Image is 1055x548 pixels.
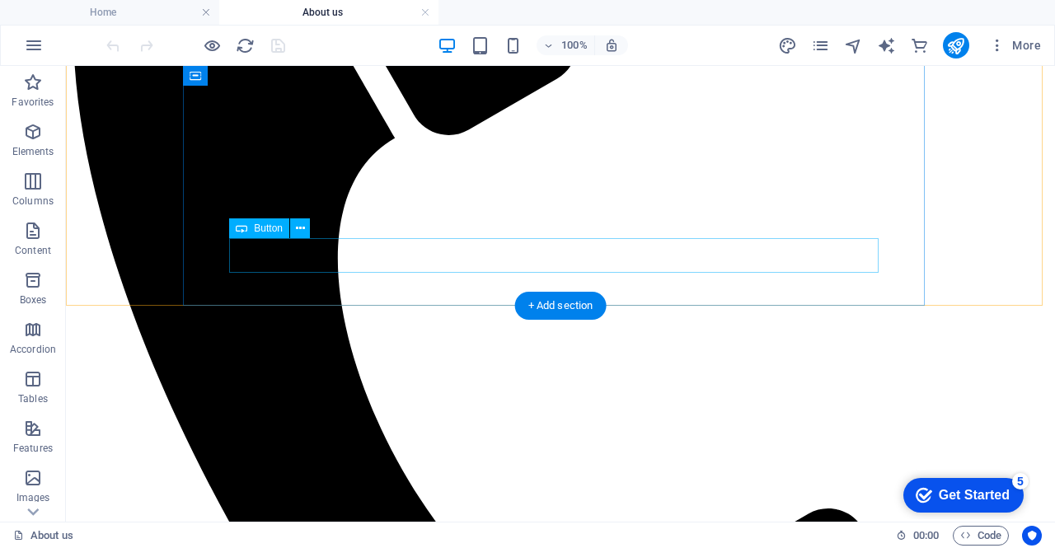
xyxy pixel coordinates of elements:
button: publish [943,32,969,59]
div: + Add section [515,292,607,320]
button: Code [953,526,1009,546]
h6: Session time [896,526,940,546]
button: text_generator [877,35,897,55]
h6: 100% [561,35,588,55]
i: Commerce [910,36,929,55]
button: design [778,35,798,55]
button: 100% [537,35,595,55]
span: Code [960,526,1001,546]
button: Click here to leave preview mode and continue editing [202,35,222,55]
p: Elements [12,145,54,158]
i: On resize automatically adjust zoom level to fit chosen device. [604,38,619,53]
p: Tables [18,392,48,405]
p: Boxes [20,293,47,307]
button: reload [235,35,255,55]
button: navigator [844,35,864,55]
i: Design (Ctrl+Alt+Y) [778,36,797,55]
p: Features [13,442,53,455]
button: commerce [910,35,930,55]
p: Favorites [12,96,54,109]
p: Accordion [10,343,56,356]
p: Columns [12,194,54,208]
p: Content [15,244,51,257]
button: More [982,32,1048,59]
span: Button [254,223,283,233]
i: AI Writer [877,36,896,55]
div: Get Started [49,18,120,33]
span: 00 00 [913,526,939,546]
span: : [925,529,927,541]
i: Publish [946,36,965,55]
div: Get Started 5 items remaining, 0% complete [13,8,134,43]
div: 5 [122,3,138,20]
p: Images [16,491,50,504]
i: Pages (Ctrl+Alt+S) [811,36,830,55]
h4: About us [219,3,438,21]
button: pages [811,35,831,55]
i: Navigator [844,36,863,55]
a: Click to cancel selection. Double-click to open Pages [13,526,73,546]
span: More [989,37,1041,54]
i: Reload page [236,36,255,55]
button: Usercentrics [1022,526,1042,546]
